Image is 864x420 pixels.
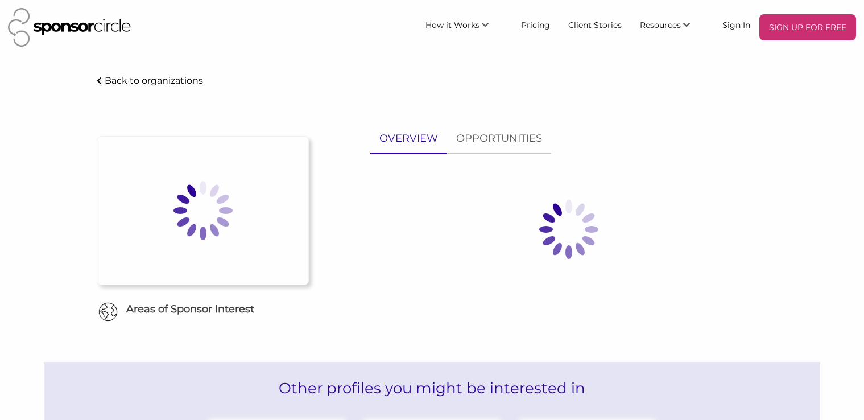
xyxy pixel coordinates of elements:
img: Loading spinner [512,172,626,286]
li: How it Works [416,14,512,40]
a: Client Stories [559,14,631,35]
li: Resources [631,14,713,40]
img: Globe Icon [98,302,118,322]
h6: Areas of Sponsor Interest [88,302,317,316]
img: Sponsor Circle Logo [8,8,131,47]
p: SIGN UP FOR FREE [764,19,851,36]
img: Loading spinner [146,154,260,267]
a: Pricing [512,14,559,35]
a: Sign In [713,14,759,35]
span: Resources [640,20,681,30]
p: OPPORTUNITIES [456,130,542,147]
p: OVERVIEW [379,130,438,147]
h2: Other profiles you might be interested in [44,362,821,414]
span: How it Works [425,20,479,30]
p: Back to organizations [105,75,203,86]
